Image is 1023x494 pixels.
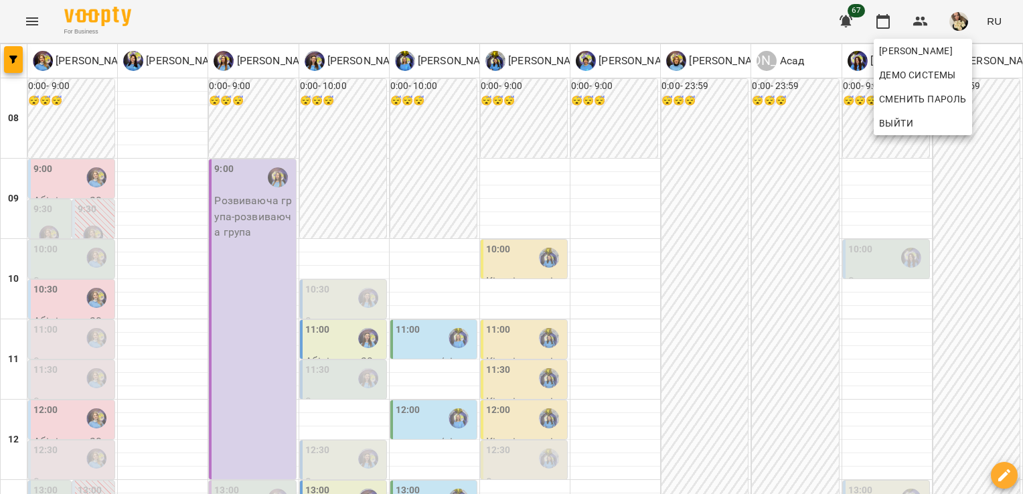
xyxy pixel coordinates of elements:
[874,39,972,63] a: [PERSON_NAME]
[879,91,967,107] span: Сменить Пароль
[879,115,913,131] span: Выйти
[874,87,972,111] a: Сменить Пароль
[879,43,967,59] span: [PERSON_NAME]
[874,111,972,135] button: Выйти
[874,63,961,87] a: Демо системы
[879,67,956,83] span: Демо системы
